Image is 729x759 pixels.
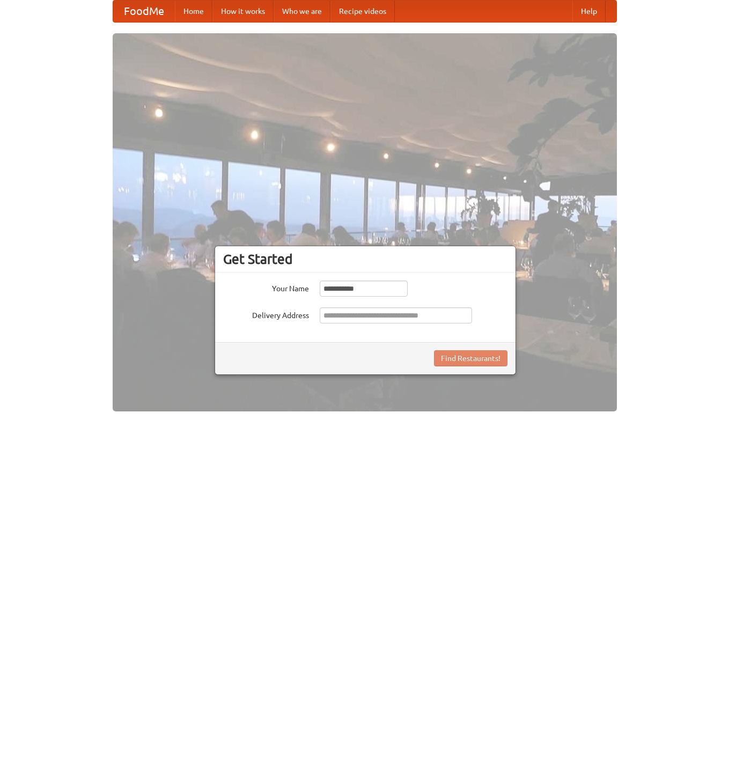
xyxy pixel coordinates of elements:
[212,1,274,22] a: How it works
[223,251,507,267] h3: Get Started
[330,1,395,22] a: Recipe videos
[572,1,606,22] a: Help
[223,281,309,294] label: Your Name
[223,307,309,321] label: Delivery Address
[175,1,212,22] a: Home
[113,1,175,22] a: FoodMe
[274,1,330,22] a: Who we are
[434,350,507,366] button: Find Restaurants!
